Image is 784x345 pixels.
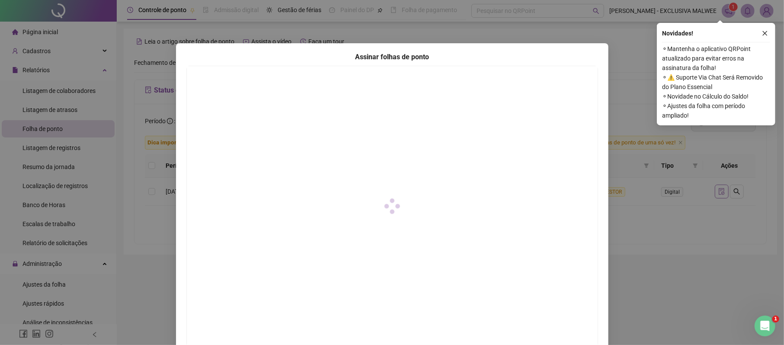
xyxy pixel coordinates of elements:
[662,29,693,38] span: Novidades !
[355,53,429,61] span: Assinar folhas de ponto
[662,101,770,120] span: ⚬ Ajustes da folha com período ampliado!
[662,92,770,101] span: ⚬ Novidade no Cálculo do Saldo!
[662,44,770,73] span: ⚬ Mantenha o aplicativo QRPoint atualizado para evitar erros na assinatura da folha!
[755,316,775,336] iframe: Intercom live chat
[662,73,770,92] span: ⚬ ⚠️ Suporte Via Chat Será Removido do Plano Essencial
[772,316,779,323] span: 1
[762,30,768,36] span: close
